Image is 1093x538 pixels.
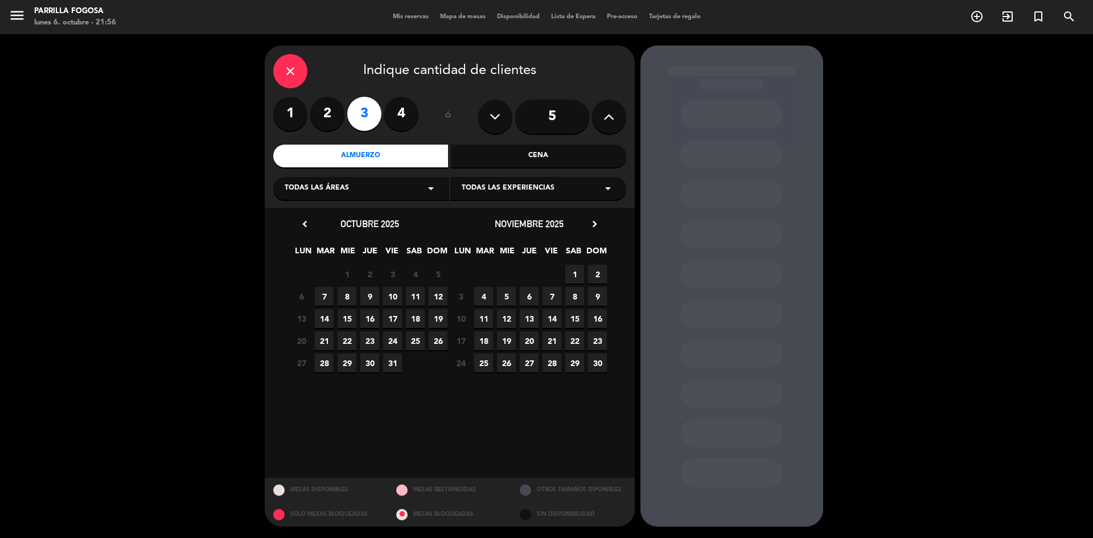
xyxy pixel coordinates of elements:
[360,244,379,263] span: JUE
[1062,10,1076,23] i: search
[273,145,449,167] div: Almuerzo
[451,309,470,328] span: 10
[315,309,334,328] span: 14
[360,265,379,284] span: 2
[545,14,601,20] span: Lista de Espera
[434,14,491,20] span: Mapa de mesas
[273,54,626,88] div: Indique cantidad de clientes
[495,218,564,229] span: noviembre 2025
[565,331,584,350] span: 22
[588,354,607,372] span: 30
[430,97,467,137] div: ó
[383,265,402,284] span: 3
[9,7,26,24] i: menu
[338,265,356,284] span: 1
[589,218,601,230] i: chevron_right
[565,287,584,306] span: 8
[543,331,561,350] span: 21
[543,309,561,328] span: 14
[542,244,561,263] span: VIE
[383,309,402,328] span: 17
[474,309,493,328] span: 11
[498,244,516,263] span: MIE
[292,287,311,306] span: 6
[520,354,539,372] span: 27
[497,354,516,372] span: 26
[543,354,561,372] span: 28
[497,309,516,328] span: 12
[406,331,425,350] span: 25
[588,309,607,328] span: 16
[360,354,379,372] span: 30
[338,309,356,328] span: 15
[406,265,425,284] span: 4
[283,64,297,78] i: close
[424,182,438,195] i: arrow_drop_down
[497,287,516,306] span: 5
[565,309,584,328] span: 15
[601,14,643,20] span: Pre-acceso
[347,97,381,131] label: 3
[285,183,349,194] span: Todas las áreas
[429,265,447,284] span: 5
[315,331,334,350] span: 21
[315,287,334,306] span: 7
[34,6,116,17] div: Parrilla Fogosa
[1032,10,1045,23] i: turned_in_not
[451,354,470,372] span: 24
[310,97,344,131] label: 2
[970,10,984,23] i: add_circle_outline
[453,244,472,263] span: LUN
[520,287,539,306] span: 6
[406,287,425,306] span: 11
[475,244,494,263] span: MAR
[429,309,447,328] span: 19
[292,331,311,350] span: 20
[360,287,379,306] span: 9
[405,244,424,263] span: SAB
[474,354,493,372] span: 25
[315,354,334,372] span: 28
[601,182,615,195] i: arrow_drop_down
[474,287,493,306] span: 4
[491,14,545,20] span: Disponibilidad
[497,331,516,350] span: 19
[273,97,307,131] label: 1
[384,97,418,131] label: 4
[520,309,539,328] span: 13
[292,309,311,328] span: 13
[9,7,26,28] button: menu
[588,287,607,306] span: 9
[387,14,434,20] span: Mis reservas
[383,287,402,306] span: 10
[429,331,447,350] span: 26
[265,478,388,502] div: MESAS DISPONIBLES
[265,502,388,527] div: SOLO MESAS BLOQUEADAS
[511,502,635,527] div: SIN DISPONIBILIDAD
[451,331,470,350] span: 17
[511,478,635,502] div: OTROS TAMAÑOS DIPONIBLES
[294,244,313,263] span: LUN
[520,331,539,350] span: 20
[588,265,607,284] span: 2
[451,145,626,167] div: Cena
[564,244,583,263] span: SAB
[338,331,356,350] span: 22
[565,354,584,372] span: 29
[588,331,607,350] span: 23
[1001,10,1014,23] i: exit_to_app
[383,331,402,350] span: 24
[543,287,561,306] span: 7
[462,183,554,194] span: Todas las experiencias
[338,287,356,306] span: 8
[299,218,311,230] i: chevron_left
[388,502,511,527] div: MESAS BLOQUEADAS
[292,354,311,372] span: 27
[643,14,706,20] span: Tarjetas de regalo
[316,244,335,263] span: MAR
[340,218,399,229] span: octubre 2025
[586,244,605,263] span: DOM
[34,17,116,28] div: lunes 6. octubre - 21:56
[520,244,539,263] span: JUE
[383,244,401,263] span: VIE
